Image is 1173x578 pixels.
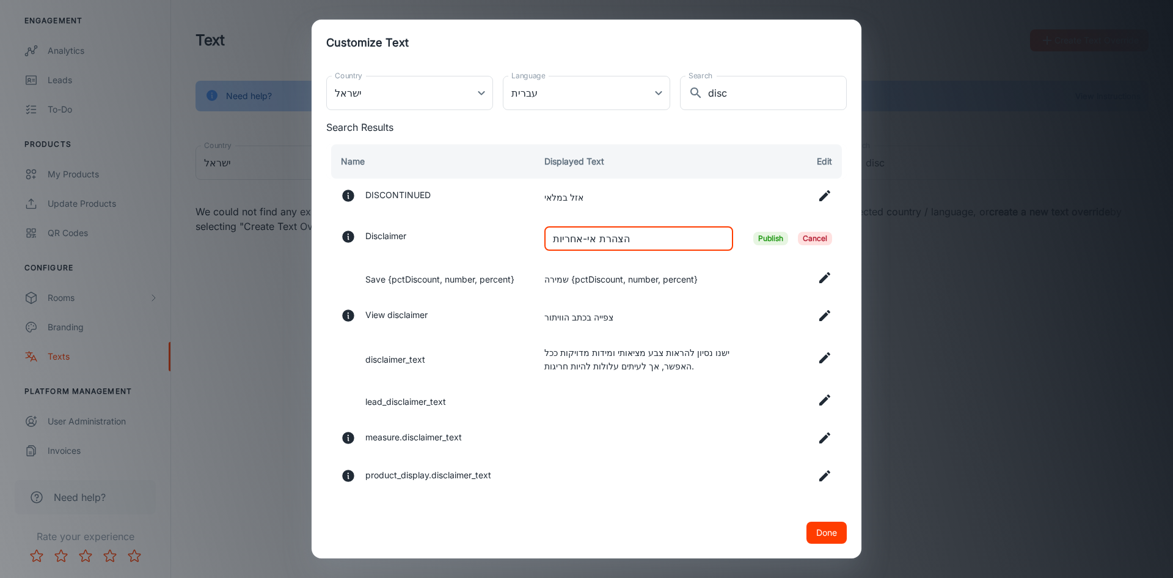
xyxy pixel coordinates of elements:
p: lead_disclaimer_text [365,395,446,409]
span: Cancel [798,232,832,245]
p: DISCONTINUED [365,188,431,207]
button: Done [806,522,847,544]
p: measure.disclaimer_text [365,431,462,449]
td: אזל במלאי [535,179,743,217]
th: Edit [743,144,847,179]
label: Country [335,70,362,81]
svg: Label title on disclaimer notification [341,229,356,244]
h2: Customize Text [312,20,861,66]
svg: Message appearing in an alert snackbar that prompts the user to click on the snackbar to open a d... [341,308,356,323]
svg: Optional disclaimer text shown to users when viewing products in Virtual Samples [341,469,356,483]
label: Language [511,70,546,81]
th: Name [326,144,535,179]
label: Search [689,70,712,81]
p: Save {pctDiscount, number, percent} [365,273,514,286]
span: Publish [753,232,788,245]
td: ישנו נסיון להראות צבע מציאותי ומידות מדויקות ככל האפשר, אך לעיתים עלולות להיות חריגות. [535,336,743,383]
svg: Optional disclaimer text shown to users when using the measurement widget. [341,431,356,445]
p: disclaimer_text [365,353,425,366]
p: Disclaimer [365,229,406,248]
td: שמירה {pctDiscount, number, percent} [535,261,743,298]
div: ישראל [326,76,493,110]
p: Search Results [326,120,847,135]
input: Search for more options... [708,76,847,110]
th: Displayed Text [535,144,743,179]
svg: A message displayed to the user when the searched product is no longer available [341,188,356,203]
p: View disclaimer [365,308,428,327]
div: עברית [503,76,670,110]
p: product_display.disclaimer_text [365,469,491,487]
td: צפייה בכתב הוויתור [535,298,743,336]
